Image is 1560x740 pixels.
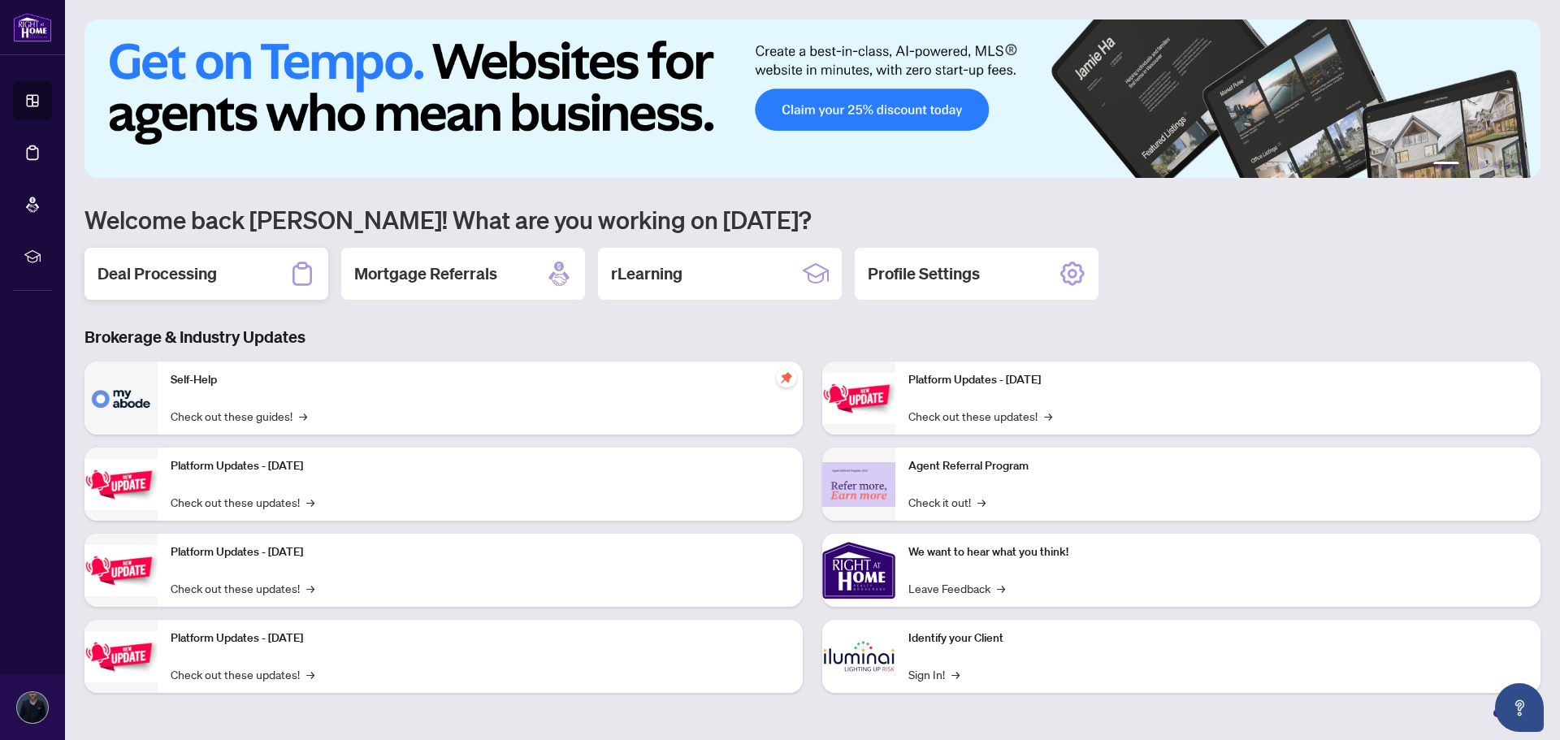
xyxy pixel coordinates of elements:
[777,368,796,387] span: pushpin
[1433,162,1459,168] button: 1
[908,543,1527,561] p: We want to hear what you think!
[97,262,217,285] h2: Deal Processing
[306,665,314,683] span: →
[84,545,158,596] img: Platform Updates - July 21, 2025
[306,493,314,511] span: →
[908,630,1527,647] p: Identify your Client
[822,620,895,693] img: Identify your Client
[84,631,158,682] img: Platform Updates - July 8, 2025
[908,579,1005,597] a: Leave Feedback→
[17,692,48,723] img: Profile Icon
[171,407,307,425] a: Check out these guides!→
[13,12,52,42] img: logo
[171,630,790,647] p: Platform Updates - [DATE]
[171,493,314,511] a: Check out these updates!→
[611,262,682,285] h2: rLearning
[171,543,790,561] p: Platform Updates - [DATE]
[908,407,1052,425] a: Check out these updates!→
[908,371,1527,389] p: Platform Updates - [DATE]
[1505,162,1511,168] button: 5
[908,493,986,511] a: Check it out!→
[171,579,314,597] a: Check out these updates!→
[822,534,895,607] img: We want to hear what you think!
[171,665,314,683] a: Check out these updates!→
[977,493,986,511] span: →
[997,579,1005,597] span: →
[84,326,1540,348] h3: Brokerage & Industry Updates
[171,371,790,389] p: Self-Help
[84,204,1540,235] h1: Welcome back [PERSON_NAME]! What are you working on [DATE]?
[868,262,980,285] h2: Profile Settings
[354,262,497,285] h2: Mortgage Referrals
[1466,162,1472,168] button: 2
[171,457,790,475] p: Platform Updates - [DATE]
[1044,407,1052,425] span: →
[1492,162,1498,168] button: 4
[299,407,307,425] span: →
[908,665,960,683] a: Sign In!→
[1495,683,1544,732] button: Open asap
[1479,162,1485,168] button: 3
[1518,162,1524,168] button: 6
[306,579,314,597] span: →
[951,665,960,683] span: →
[84,19,1540,178] img: Slide 0
[84,459,158,510] img: Platform Updates - September 16, 2025
[908,457,1527,475] p: Agent Referral Program
[84,361,158,435] img: Self-Help
[822,462,895,507] img: Agent Referral Program
[822,373,895,424] img: Platform Updates - June 23, 2025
